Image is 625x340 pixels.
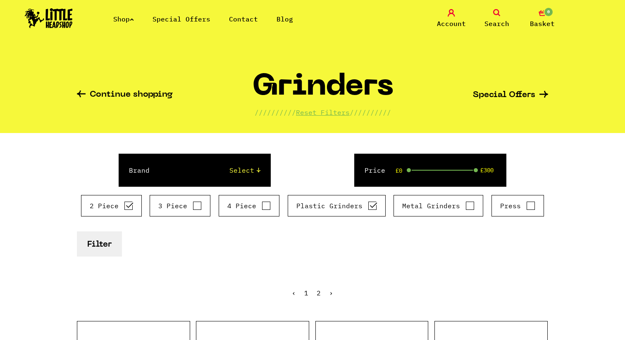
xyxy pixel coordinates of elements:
[544,7,553,17] span: 0
[437,19,466,29] span: Account
[329,289,333,297] a: Next »
[500,201,535,211] label: Press
[522,9,563,29] a: 0 Basket
[255,107,391,117] p: ////////// //////////
[77,90,173,100] a: Continue shopping
[402,201,475,211] label: Metal Grinders
[25,8,73,28] img: Little Head Shop Logo
[476,9,518,29] a: Search
[277,15,293,23] a: Blog
[77,231,122,257] button: Filter
[90,201,133,211] label: 2 Piece
[317,289,321,297] a: 2
[292,289,296,297] span: ‹
[227,201,271,211] label: 4 Piece
[484,19,509,29] span: Search
[296,108,350,117] a: Reset Filters
[480,167,494,174] span: £300
[158,201,202,211] label: 3 Piece
[530,19,555,29] span: Basket
[296,201,377,211] label: Plastic Grinders
[153,15,210,23] a: Special Offers
[252,73,394,107] h1: Grinders
[304,289,308,297] span: 1
[129,165,150,175] label: Brand
[396,167,402,174] span: £0
[473,91,548,100] a: Special Offers
[365,165,385,175] label: Price
[292,290,296,296] li: « Previous
[113,15,134,23] a: Shop
[229,15,258,23] a: Contact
